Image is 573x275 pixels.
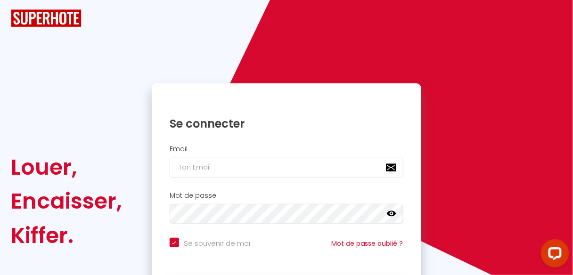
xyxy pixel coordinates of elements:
iframe: LiveChat chat widget [533,235,573,275]
div: Kiffer. [11,218,122,252]
h2: Email [170,145,403,153]
div: Louer, [11,150,122,184]
a: Mot de passe oublié ? [332,239,403,248]
h2: Mot de passe [170,192,403,200]
h1: Se connecter [170,116,403,131]
input: Ton Email [170,158,403,178]
div: Encaisser, [11,184,122,218]
img: SuperHote logo [11,9,82,27]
